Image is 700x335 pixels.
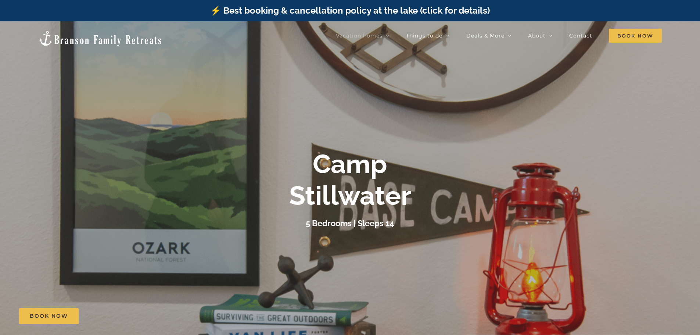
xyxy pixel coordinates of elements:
span: Things to do [406,33,443,38]
span: Vacation homes [336,33,383,38]
b: Camp Stillwater [289,148,411,211]
span: About [528,33,546,38]
span: Deals & More [466,33,505,38]
img: Branson Family Retreats Logo [38,30,163,47]
a: Book Now [19,308,79,324]
span: Contact [569,33,592,38]
h3: 5 Bedrooms | Sleeps 14 [306,218,394,228]
span: Book Now [609,29,662,43]
a: Things to do [406,28,450,43]
a: Contact [569,28,592,43]
a: Deals & More [466,28,511,43]
nav: Main Menu [336,28,662,43]
a: ⚡️ Best booking & cancellation policy at the lake (click for details) [210,5,490,16]
a: Vacation homes [336,28,390,43]
a: About [528,28,553,43]
span: Book Now [30,313,68,319]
